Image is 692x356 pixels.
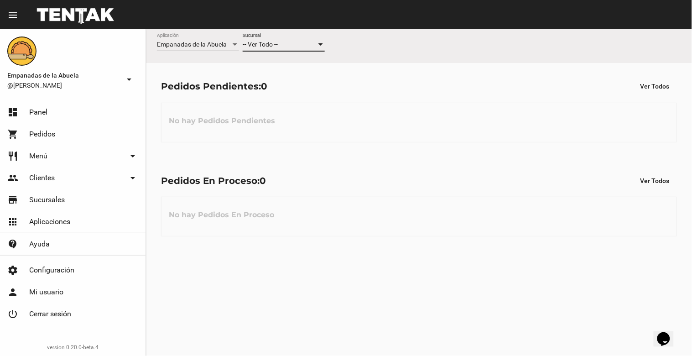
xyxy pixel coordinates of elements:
[633,78,677,94] button: Ver Todos
[124,74,135,85] mat-icon: arrow_drop_down
[161,201,281,229] h3: No hay Pedidos En Proceso
[7,107,18,118] mat-icon: dashboard
[29,240,50,249] span: Ayuda
[7,81,120,90] span: @[PERSON_NAME]
[29,152,47,161] span: Menú
[7,287,18,298] mat-icon: person
[161,173,266,188] div: Pedidos En Proceso:
[161,79,267,94] div: Pedidos Pendientes:
[7,309,18,319] mat-icon: power_settings_new
[7,239,18,250] mat-icon: contact_support
[127,173,138,183] mat-icon: arrow_drop_down
[7,10,18,21] mat-icon: menu
[7,194,18,205] mat-icon: store
[7,173,18,183] mat-icon: people
[7,216,18,227] mat-icon: apps
[161,107,282,135] h3: No hay Pedidos Pendientes
[7,265,18,276] mat-icon: settings
[29,108,47,117] span: Panel
[243,41,278,48] span: -- Ver Todo --
[7,151,18,162] mat-icon: restaurant
[261,81,267,92] span: 0
[29,309,71,319] span: Cerrar sesión
[29,288,63,297] span: Mi usuario
[260,175,266,186] span: 0
[7,70,120,81] span: Empanadas de la Abuela
[29,217,70,226] span: Aplicaciones
[640,83,670,90] span: Ver Todos
[640,177,670,184] span: Ver Todos
[7,129,18,140] mat-icon: shopping_cart
[127,151,138,162] mat-icon: arrow_drop_down
[7,37,36,66] img: f0136945-ed32-4f7c-91e3-a375bc4bb2c5.png
[633,173,677,189] button: Ver Todos
[29,195,65,204] span: Sucursales
[157,41,227,48] span: Empanadas de la Abuela
[29,173,55,183] span: Clientes
[29,130,55,139] span: Pedidos
[7,343,138,352] div: version 0.20.0-beta.4
[654,319,683,347] iframe: chat widget
[29,266,74,275] span: Configuración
